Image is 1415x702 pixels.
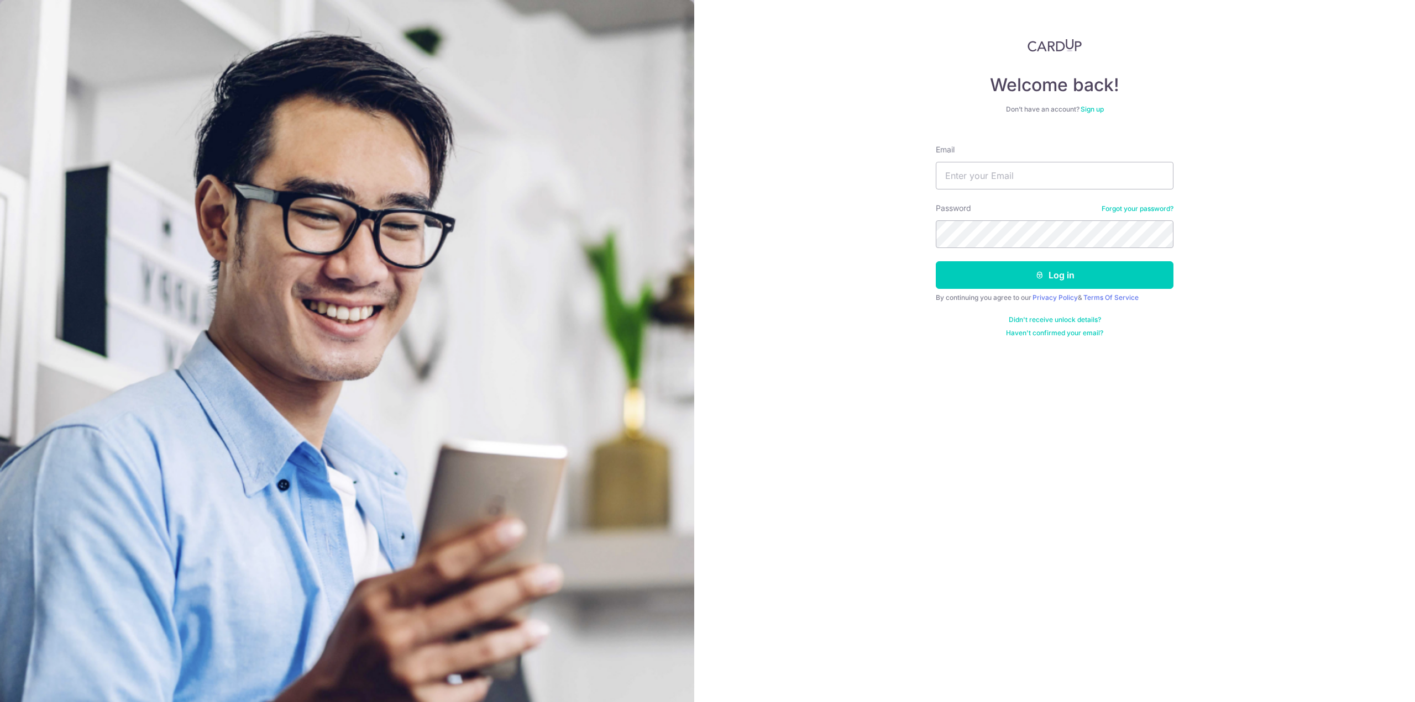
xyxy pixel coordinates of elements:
[936,293,1173,302] div: By continuing you agree to our &
[1083,293,1139,302] a: Terms Of Service
[1081,105,1104,113] a: Sign up
[936,203,971,214] label: Password
[1033,293,1078,302] a: Privacy Policy
[1028,39,1082,52] img: CardUp Logo
[936,261,1173,289] button: Log in
[1006,329,1103,337] a: Haven't confirmed your email?
[1009,315,1101,324] a: Didn't receive unlock details?
[936,162,1173,189] input: Enter your Email
[1102,204,1173,213] a: Forgot your password?
[936,105,1173,114] div: Don’t have an account?
[936,144,955,155] label: Email
[936,74,1173,96] h4: Welcome back!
